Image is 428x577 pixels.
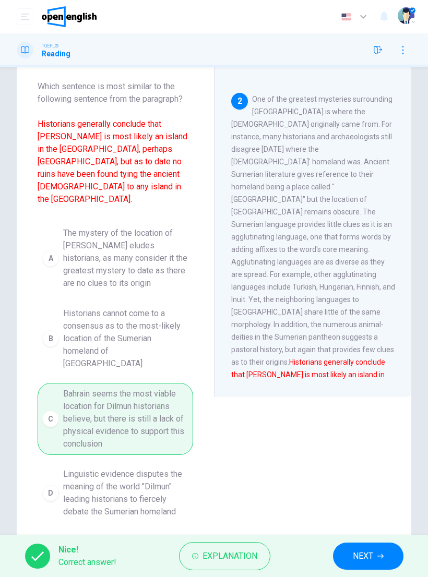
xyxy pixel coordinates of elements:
font: Historians generally conclude that [PERSON_NAME] is most likely an island in the [GEOGRAPHIC_DATA... [231,358,385,441]
span: One of the greatest mysteries surrounding [GEOGRAPHIC_DATA] is where the [DEMOGRAPHIC_DATA] origi... [231,95,395,479]
img: en [340,13,353,21]
span: Nice! [58,544,116,556]
span: Which sentence is most similar to the following sentence from the paragraph? [38,80,193,206]
h1: Reading [42,50,70,58]
span: Correct answer! [58,556,116,569]
img: Profile picture [398,7,414,24]
font: Historians generally conclude that [PERSON_NAME] is most likely an island in the [GEOGRAPHIC_DATA... [38,119,187,204]
div: 2 [231,93,248,110]
button: Explanation [179,542,270,570]
button: NEXT [333,543,403,570]
button: open mobile menu [17,8,33,25]
span: TOEFL® [42,42,58,50]
img: OpenEnglish logo [42,6,97,27]
span: Explanation [203,549,257,563]
span: NEXT [353,549,373,563]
